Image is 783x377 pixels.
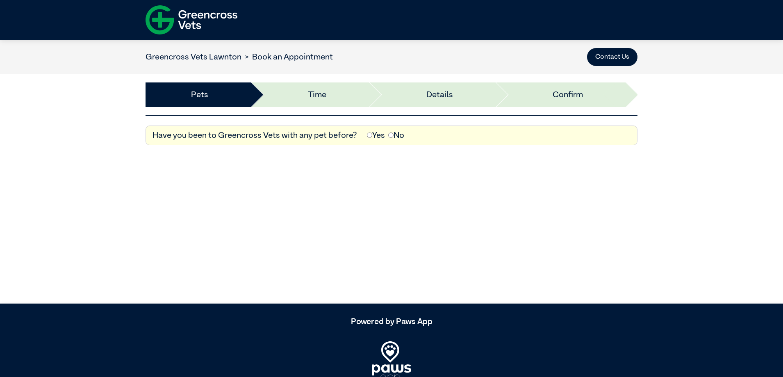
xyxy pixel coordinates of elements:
[153,129,357,142] label: Have you been to Greencross Vets with any pet before?
[191,89,208,101] a: Pets
[367,133,372,138] input: Yes
[388,129,404,142] label: No
[388,133,394,138] input: No
[587,48,637,66] button: Contact Us
[146,53,241,61] a: Greencross Vets Lawnton
[241,51,333,63] li: Book an Appointment
[367,129,385,142] label: Yes
[146,2,237,38] img: f-logo
[146,317,637,327] h5: Powered by Paws App
[146,51,333,63] nav: breadcrumb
